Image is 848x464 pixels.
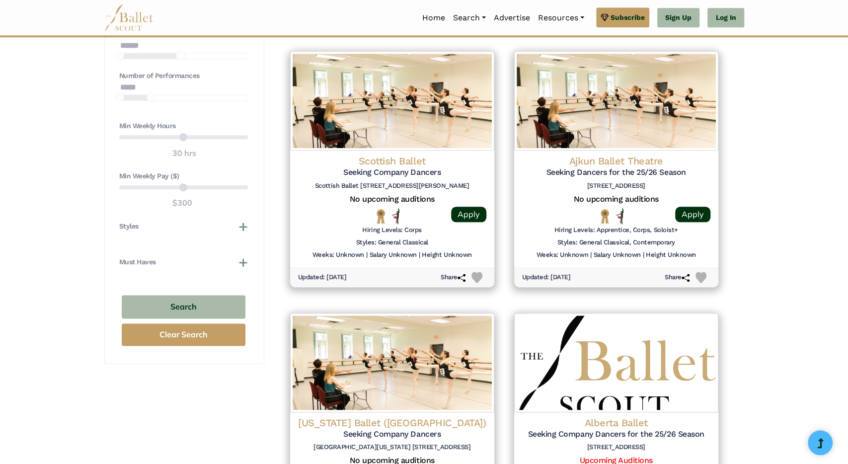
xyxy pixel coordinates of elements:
[522,429,710,440] h5: Seeking Company Dancers for the 25/26 Season
[451,207,486,222] a: Apply
[122,323,245,346] button: Clear Search
[522,416,710,429] h4: Alberta Ballet
[522,443,710,452] h6: [STREET_ADDRESS]
[522,273,571,282] h6: Updated: [DATE]
[554,226,678,234] h6: Hiring Levels: Apprentice, Corps, Soloist+
[366,251,368,259] h6: |
[119,171,248,181] h4: Min Weekly Pay ($)
[601,12,609,23] img: gem.svg
[119,71,248,81] h4: Number of Performances
[422,251,471,259] h6: Height Unknown
[557,238,675,247] h6: Styles: General Classical, Contemporary
[611,12,645,23] span: Subscribe
[514,51,718,151] img: Logo
[119,222,248,232] button: Styles
[119,257,156,267] h4: Must Haves
[471,272,483,283] img: Heart
[119,121,248,131] h4: Min Weekly Hours
[593,251,640,259] h6: Salary Unknown
[419,251,420,259] h6: |
[675,207,710,222] a: Apply
[599,209,611,224] img: National
[369,251,416,259] h6: Salary Unknown
[449,7,490,28] a: Search
[707,8,744,28] a: Log In
[522,194,710,205] h5: No upcoming auditions
[514,313,718,412] img: Logo
[298,194,486,205] h5: No upcoming auditions
[172,147,196,160] output: 30 hrs
[119,257,248,267] button: Must Haves
[119,222,139,232] h4: Styles
[665,273,690,282] h6: Share
[290,51,494,151] img: Logo
[298,416,486,429] h4: [US_STATE] Ballet ([GEOGRAPHIC_DATA])
[418,7,449,28] a: Home
[643,251,644,259] h6: |
[646,251,695,259] h6: Height Unknown
[122,295,245,318] button: Search
[362,226,421,234] h6: Hiring Levels: Corps
[392,208,399,224] img: All
[312,251,364,259] h6: Weeks: Unknown
[616,208,623,224] img: All
[298,443,486,452] h6: [GEOGRAPHIC_DATA][US_STATE] [STREET_ADDRESS]
[298,167,486,178] h5: Seeking Company Dancers
[290,313,494,412] img: Logo
[657,8,699,28] a: Sign Up
[537,251,588,259] h6: Weeks: Unknown
[298,429,486,440] h5: Seeking Company Dancers
[522,155,710,167] h4: Ajkun Ballet Theatre
[534,7,588,28] a: Resources
[522,167,710,178] h5: Seeking Dancers for the 25/26 Season
[596,7,649,27] a: Subscribe
[441,273,465,282] h6: Share
[522,182,710,190] h6: [STREET_ADDRESS]
[298,182,486,190] h6: Scottish Ballet [STREET_ADDRESS][PERSON_NAME]
[375,209,387,224] img: National
[590,251,592,259] h6: |
[490,7,534,28] a: Advertise
[298,273,347,282] h6: Updated: [DATE]
[695,272,707,283] img: Heart
[356,238,428,247] h6: Styles: General Classical
[172,197,192,210] output: $300
[298,155,486,167] h4: Scottish Ballet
